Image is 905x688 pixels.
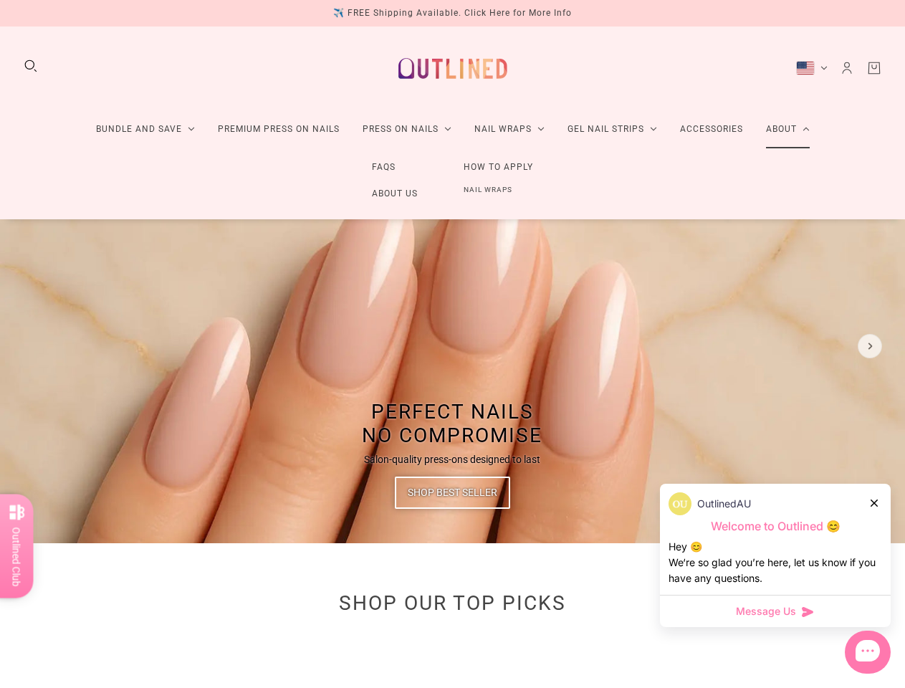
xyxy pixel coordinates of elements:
[866,60,882,76] a: Cart
[669,110,755,148] a: Accessories
[796,61,828,75] button: United States
[669,492,691,515] img: data:image/png;base64,iVBORw0KGgoAAAANSUhEUgAAACQAAAAkCAYAAADhAJiYAAAAAXNSR0IArs4c6QAAAW5JREFUWEd...
[669,519,882,534] p: Welcome to Outlined 😊
[395,477,510,509] a: Shop Best Seller
[349,154,418,181] a: FAQs
[364,452,540,467] p: Salon-quality press-ons designed to last
[333,6,572,21] div: ✈️ FREE Shipping Available. Click Here for More Info
[556,110,669,148] a: Gel Nail Strips
[23,58,39,74] button: Search
[408,477,497,509] span: Shop Best Seller
[736,604,796,618] span: Message Us
[697,496,751,512] p: OutlinedAU
[351,110,463,148] a: Press On Nails
[463,110,556,148] a: Nail Wraps
[349,181,441,207] a: About Us
[390,38,516,99] a: Outlined
[206,110,351,148] a: Premium Press On Nails
[441,154,556,181] a: How to Apply
[362,399,542,447] span: Perfect Nails No Compromise
[441,181,535,199] a: Nail Wraps
[669,539,882,586] div: Hey 😊 We‘re so glad you’re here, let us know if you have any questions.
[755,110,821,148] a: About
[85,110,206,148] a: Bundle and Save
[839,60,855,76] a: Account
[339,591,566,614] a: Shop Our Top Picks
